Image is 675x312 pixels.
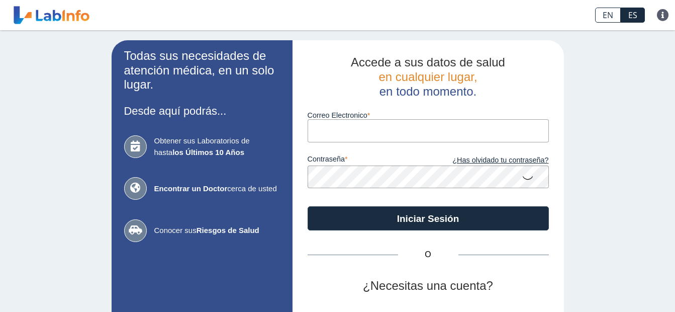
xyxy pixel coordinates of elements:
a: ¿Has olvidado tu contraseña? [428,155,549,166]
span: Obtener sus Laboratorios de hasta [154,135,280,158]
a: ES [621,8,645,23]
span: Accede a sus datos de salud [351,55,505,69]
span: en cualquier lugar, [378,70,477,84]
b: los Últimos 10 Años [172,148,244,157]
h2: Todas sus necesidades de atención médica, en un solo lugar. [124,49,280,92]
span: en todo momento. [379,85,476,98]
span: cerca de usted [154,183,280,195]
b: Riesgos de Salud [197,226,259,235]
a: EN [595,8,621,23]
b: Encontrar un Doctor [154,184,228,193]
label: Correo Electronico [308,111,549,119]
label: contraseña [308,155,428,166]
button: Iniciar Sesión [308,206,549,230]
span: Conocer sus [154,225,280,237]
h2: ¿Necesitas una cuenta? [308,279,549,293]
span: O [398,249,458,261]
h3: Desde aquí podrás... [124,105,280,117]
